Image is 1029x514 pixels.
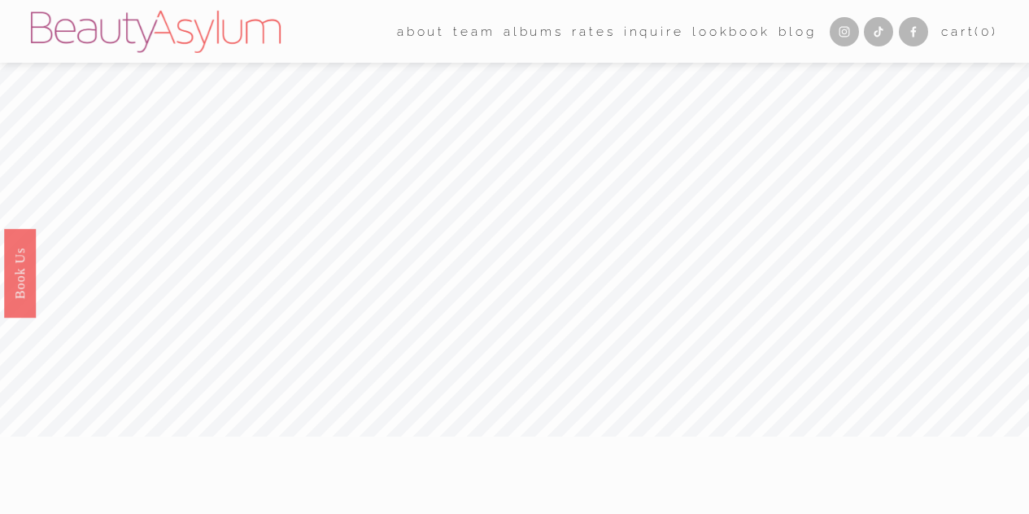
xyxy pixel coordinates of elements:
a: Book Us [4,228,36,317]
a: Rates [572,19,615,44]
a: Blog [778,19,816,44]
a: albums [504,19,564,44]
a: Facebook [899,17,928,46]
a: TikTok [864,17,893,46]
span: team [453,20,495,43]
a: folder dropdown [397,19,445,44]
a: Instagram [830,17,859,46]
span: ( ) [974,24,998,39]
a: folder dropdown [453,19,495,44]
span: 0 [981,24,992,39]
a: Lookbook [692,19,770,44]
a: Inquire [624,19,684,44]
img: Beauty Asylum | Bridal Hair &amp; Makeup Charlotte &amp; Atlanta [31,11,281,53]
a: 0 items in cart [941,20,998,43]
span: about [397,20,445,43]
